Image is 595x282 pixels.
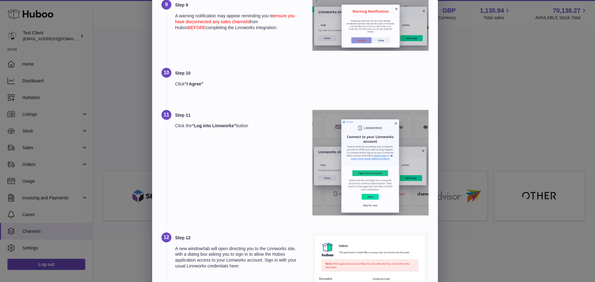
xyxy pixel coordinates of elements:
span: BEFORE [188,25,206,30]
h3: Step 10 [175,70,304,76]
strong: “Log into Linnworks” [192,123,236,128]
p: A new window/tab will open directing you to the Linnworks site, with a dialog box asking you to s... [175,246,304,269]
p: Click the button [175,123,304,129]
p: A warning notification may appear reminding you to from Huboo completing the Linnworks integration: [175,13,304,31]
h3: Step 9 [175,2,304,8]
h3: Step 12 [175,235,304,241]
h3: Step 11 [175,112,304,118]
strong: “I Agree” [184,81,203,86]
p: Click [175,81,304,87]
